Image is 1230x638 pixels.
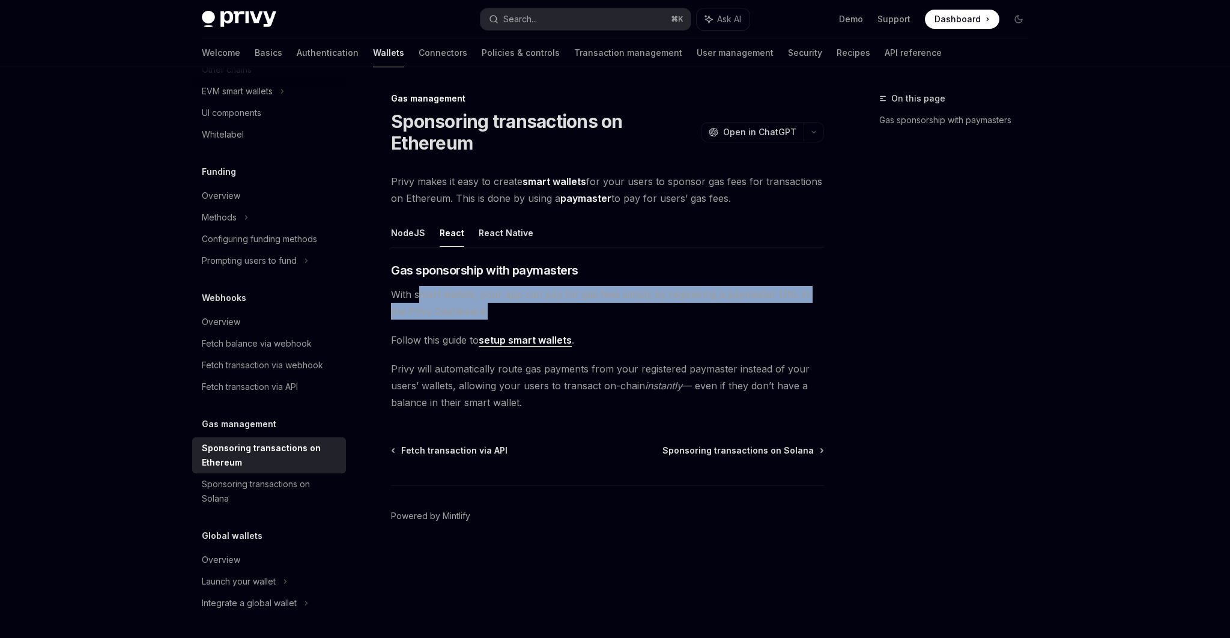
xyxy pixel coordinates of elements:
div: Launch your wallet [202,574,276,589]
a: Welcome [202,38,240,67]
em: instantly [645,380,682,392]
button: React [440,219,464,247]
h5: Funding [202,165,236,179]
h5: Global wallets [202,529,262,543]
a: Support [877,13,910,25]
div: Fetch balance via webhook [202,336,312,351]
div: Sponsoring transactions on Solana [202,477,339,506]
div: Methods [202,210,237,225]
a: Transaction management [574,38,682,67]
a: Sponsoring transactions on Solana [192,473,346,509]
a: Fetch transaction via API [192,376,346,398]
a: Connectors [419,38,467,67]
span: Ask AI [717,13,741,25]
div: Whitelabel [202,127,244,142]
a: paymaster [560,192,611,205]
div: Search... [503,12,537,26]
div: UI components [202,106,261,120]
img: dark logo [202,11,276,28]
h5: Gas management [202,417,276,431]
button: React Native [479,219,533,247]
span: Sponsoring transactions on Solana [662,445,814,457]
h1: Sponsoring transactions on Ethereum [391,111,696,154]
a: Overview [192,185,346,207]
a: User management [697,38,774,67]
a: UI components [192,102,346,124]
div: Fetch transaction via webhook [202,358,323,372]
span: Privy makes it easy to create for your users to sponsor gas fees for transactions on Ethereum. Th... [391,173,824,207]
button: Toggle dark mode [1009,10,1028,29]
span: ⌘ K [671,14,683,24]
a: Gas sponsorship with paymasters [879,111,1038,130]
div: Fetch transaction via API [202,380,298,394]
a: Recipes [837,38,870,67]
a: Dashboard [925,10,999,29]
button: Ask AI [697,8,750,30]
div: Sponsoring transactions on Ethereum [202,441,339,470]
a: Sponsoring transactions on Solana [662,445,823,457]
a: Security [788,38,822,67]
div: Configuring funding methods [202,232,317,246]
a: Sponsoring transactions on Ethereum [192,437,346,473]
a: Fetch transaction via API [392,445,507,457]
span: Fetch transaction via API [401,445,507,457]
a: setup smart wallets [479,334,572,347]
a: Whitelabel [192,124,346,145]
span: Privy will automatically route gas payments from your registered paymaster instead of your users’... [391,360,824,411]
div: Overview [202,189,240,203]
button: NodeJS [391,219,425,247]
button: Search...⌘K [480,8,691,30]
a: API reference [885,38,942,67]
span: Open in ChatGPT [723,126,796,138]
span: Gas sponsorship with paymasters [391,262,578,279]
a: Overview [192,311,346,333]
a: Configuring funding methods [192,228,346,250]
div: Gas management [391,93,824,105]
span: Follow this guide to . [391,332,824,348]
div: Integrate a global wallet [202,596,297,610]
a: Overview [192,549,346,571]
a: Demo [839,13,863,25]
button: Open in ChatGPT [701,122,804,142]
a: Powered by Mintlify [391,510,470,522]
span: Dashboard [935,13,981,25]
strong: smart wallets [523,175,586,187]
a: Wallets [373,38,404,67]
span: On this page [891,91,945,106]
span: With smart wallets, your app can pay for gas fees simply by registering a paymaster URL in the Pr... [391,286,824,320]
a: Fetch transaction via webhook [192,354,346,376]
a: Fetch balance via webhook [192,333,346,354]
div: Prompting users to fund [202,254,297,268]
a: Basics [255,38,282,67]
a: Authentication [297,38,359,67]
a: Policies & controls [482,38,560,67]
div: EVM smart wallets [202,84,273,99]
h5: Webhooks [202,291,246,305]
div: Overview [202,553,240,567]
div: Overview [202,315,240,329]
